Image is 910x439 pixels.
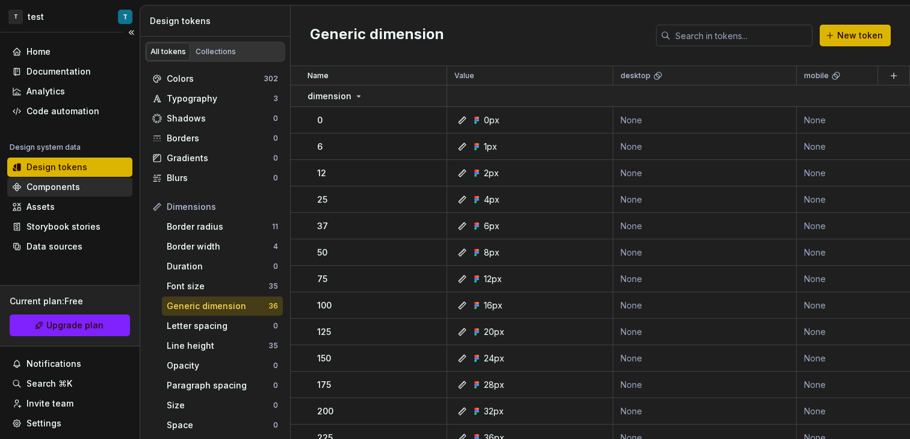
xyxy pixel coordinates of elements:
div: 0 [273,114,278,123]
a: Opacity0 [162,356,283,375]
p: 200 [317,405,333,417]
div: Shadows [167,112,273,124]
div: 0 [273,153,278,163]
div: Size [167,399,273,411]
a: Documentation [7,62,132,81]
div: Dimensions [167,201,278,213]
button: Search ⌘K [7,374,132,393]
div: 35 [268,341,278,351]
div: Gradients [167,152,273,164]
div: Opacity [167,360,273,372]
button: Notifications [7,354,132,373]
div: Home [26,46,51,58]
p: 125 [317,326,331,338]
a: Analytics [7,82,132,101]
a: Border radius11 [162,217,283,236]
div: Blurs [167,172,273,184]
div: Settings [26,417,61,429]
div: Current plan : Free [10,295,130,307]
td: None [613,372,797,398]
a: Blurs0 [147,168,283,188]
input: Search in tokens... [670,25,812,46]
a: Paragraph spacing0 [162,376,283,395]
div: 0 [273,401,278,410]
a: Components [7,177,132,197]
p: dimension [308,90,351,102]
td: None [613,186,797,213]
p: 37 [317,220,328,232]
div: 16px [484,299,503,312]
div: Font size [167,280,268,292]
td: None [613,266,797,292]
a: Size0 [162,396,283,415]
a: Letter spacing0 [162,316,283,336]
p: 12 [317,167,326,179]
td: None [613,160,797,186]
div: T [8,10,23,24]
span: Upgrade plan [46,319,104,331]
a: Shadows0 [147,109,283,128]
p: 50 [317,247,327,259]
p: Value [454,71,474,81]
div: Colors [167,73,264,85]
a: Font size35 [162,277,283,296]
div: Design tokens [150,15,285,27]
button: Collapse sidebar [123,24,140,41]
p: desktop [621,71,651,81]
td: None [613,398,797,425]
div: 28px [484,379,504,391]
div: 4px [484,194,500,206]
td: None [613,213,797,239]
a: Line height35 [162,336,283,355]
div: 0 [273,321,278,331]
a: Borders0 [147,129,283,148]
td: None [613,292,797,319]
div: 3 [273,94,278,103]
div: 0 [273,134,278,143]
div: T [123,12,128,22]
div: 0 [273,173,278,183]
a: Space0 [162,416,283,435]
button: Upgrade plan [10,315,130,336]
div: Typography [167,93,273,105]
a: Gradients0 [147,149,283,168]
a: Data sources [7,237,132,256]
a: Duration0 [162,257,283,276]
div: 12px [484,273,502,285]
p: 25 [317,194,327,206]
div: Code automation [26,105,99,117]
div: 35 [268,281,278,291]
td: None [613,107,797,134]
td: None [613,319,797,345]
p: 100 [317,299,332,312]
div: 11 [272,222,278,232]
div: 0 [273,381,278,390]
p: mobile [804,71,829,81]
td: None [613,239,797,266]
div: Border width [167,241,273,253]
a: Settings [7,414,132,433]
a: Invite team [7,394,132,413]
div: 0px [484,114,500,126]
div: Design system data [10,143,81,152]
div: 24px [484,352,504,364]
div: Documentation [26,66,91,78]
a: Storybook stories [7,217,132,236]
a: Assets [7,197,132,216]
div: Search ⌘K [26,378,72,390]
a: Border width4 [162,237,283,256]
div: Line height [167,340,268,352]
div: Letter spacing [167,320,273,332]
span: New token [837,29,883,41]
div: All tokens [150,47,186,57]
a: Colors302 [147,69,283,88]
td: None [613,134,797,160]
p: Name [308,71,329,81]
div: 6px [484,220,500,232]
a: Code automation [7,102,132,121]
p: 75 [317,273,327,285]
div: 1px [484,141,497,153]
div: 36 [268,301,278,311]
button: New token [820,25,891,46]
div: Duration [167,260,273,272]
